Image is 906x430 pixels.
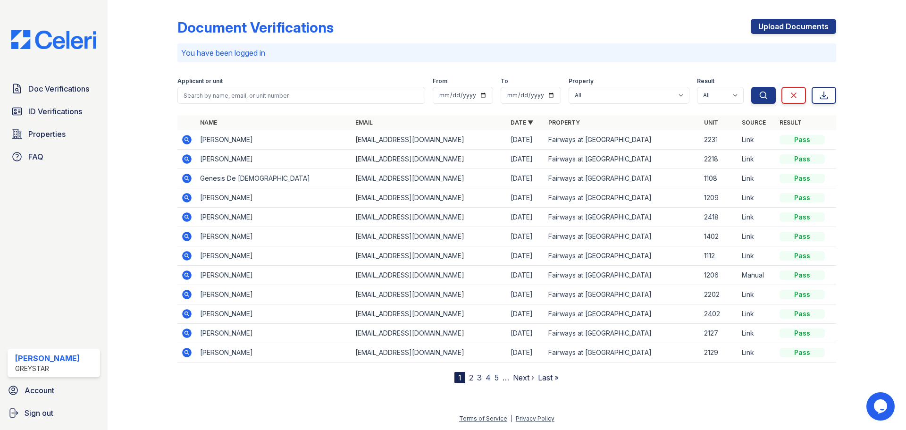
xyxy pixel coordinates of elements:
td: [PERSON_NAME] [196,208,352,227]
a: Privacy Policy [516,415,554,422]
td: [PERSON_NAME] [196,150,352,169]
td: [PERSON_NAME] [196,266,352,285]
td: Fairways at [GEOGRAPHIC_DATA] [545,188,700,208]
td: [DATE] [507,150,545,169]
td: 2418 [700,208,738,227]
td: Fairways at [GEOGRAPHIC_DATA] [545,169,700,188]
td: Link [738,227,776,246]
td: [EMAIL_ADDRESS][DOMAIN_NAME] [352,285,507,304]
td: [EMAIL_ADDRESS][DOMAIN_NAME] [352,246,507,266]
div: Pass [780,348,825,357]
td: [DATE] [507,343,545,363]
a: Email [355,119,373,126]
td: [DATE] [507,285,545,304]
td: Link [738,169,776,188]
div: [PERSON_NAME] [15,353,80,364]
div: Pass [780,232,825,241]
td: [EMAIL_ADDRESS][DOMAIN_NAME] [352,169,507,188]
td: 1209 [700,188,738,208]
span: Doc Verifications [28,83,89,94]
div: Pass [780,135,825,144]
td: Link [738,324,776,343]
td: Genesis De [DEMOGRAPHIC_DATA] [196,169,352,188]
td: Fairways at [GEOGRAPHIC_DATA] [545,304,700,324]
a: FAQ [8,147,100,166]
label: Property [569,77,594,85]
td: [EMAIL_ADDRESS][DOMAIN_NAME] [352,188,507,208]
span: Sign out [25,407,53,419]
a: 2 [469,373,473,382]
td: [EMAIL_ADDRESS][DOMAIN_NAME] [352,150,507,169]
img: CE_Logo_Blue-a8612792a0a2168367f1c8372b55b34899dd931a85d93a1a3d3e32e68fde9ad4.png [4,30,104,49]
div: Pass [780,329,825,338]
div: Pass [780,270,825,280]
a: Upload Documents [751,19,836,34]
td: Link [738,150,776,169]
td: Link [738,246,776,266]
td: [DATE] [507,169,545,188]
td: [PERSON_NAME] [196,227,352,246]
a: Result [780,119,802,126]
a: Unit [704,119,718,126]
td: [DATE] [507,130,545,150]
td: Fairways at [GEOGRAPHIC_DATA] [545,130,700,150]
td: [PERSON_NAME] [196,285,352,304]
div: Pass [780,212,825,222]
td: Fairways at [GEOGRAPHIC_DATA] [545,343,700,363]
a: Properties [8,125,100,143]
td: [DATE] [507,208,545,227]
td: 1112 [700,246,738,266]
td: Manual [738,266,776,285]
span: Account [25,385,54,396]
a: Terms of Service [459,415,507,422]
td: Link [738,285,776,304]
a: Property [548,119,580,126]
a: Last » [538,373,559,382]
td: [PERSON_NAME] [196,343,352,363]
td: Fairways at [GEOGRAPHIC_DATA] [545,285,700,304]
div: Pass [780,290,825,299]
div: Document Verifications [177,19,334,36]
a: Sign out [4,404,104,422]
td: [DATE] [507,188,545,208]
div: Pass [780,154,825,164]
td: 2129 [700,343,738,363]
iframe: chat widget [866,392,897,421]
td: Fairways at [GEOGRAPHIC_DATA] [545,150,700,169]
td: [EMAIL_ADDRESS][DOMAIN_NAME] [352,208,507,227]
td: [DATE] [507,227,545,246]
td: [PERSON_NAME] [196,188,352,208]
td: [PERSON_NAME] [196,324,352,343]
div: Pass [780,309,825,319]
td: Link [738,208,776,227]
td: 1206 [700,266,738,285]
td: Fairways at [GEOGRAPHIC_DATA] [545,246,700,266]
td: [PERSON_NAME] [196,246,352,266]
td: Link [738,130,776,150]
span: ID Verifications [28,106,82,117]
td: Fairways at [GEOGRAPHIC_DATA] [545,324,700,343]
a: Doc Verifications [8,79,100,98]
span: Properties [28,128,66,140]
td: [EMAIL_ADDRESS][DOMAIN_NAME] [352,304,507,324]
div: | [511,415,512,422]
a: Source [742,119,766,126]
td: [PERSON_NAME] [196,304,352,324]
td: [DATE] [507,324,545,343]
div: Greystar [15,364,80,373]
label: To [501,77,508,85]
td: 1108 [700,169,738,188]
td: 2402 [700,304,738,324]
td: [DATE] [507,246,545,266]
div: 1 [454,372,465,383]
p: You have been logged in [181,47,832,59]
label: Applicant or unit [177,77,223,85]
td: Fairways at [GEOGRAPHIC_DATA] [545,208,700,227]
td: [EMAIL_ADDRESS][DOMAIN_NAME] [352,266,507,285]
td: Link [738,188,776,208]
td: 2127 [700,324,738,343]
a: Date ▼ [511,119,533,126]
td: Fairways at [GEOGRAPHIC_DATA] [545,227,700,246]
td: [EMAIL_ADDRESS][DOMAIN_NAME] [352,130,507,150]
a: 5 [495,373,499,382]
